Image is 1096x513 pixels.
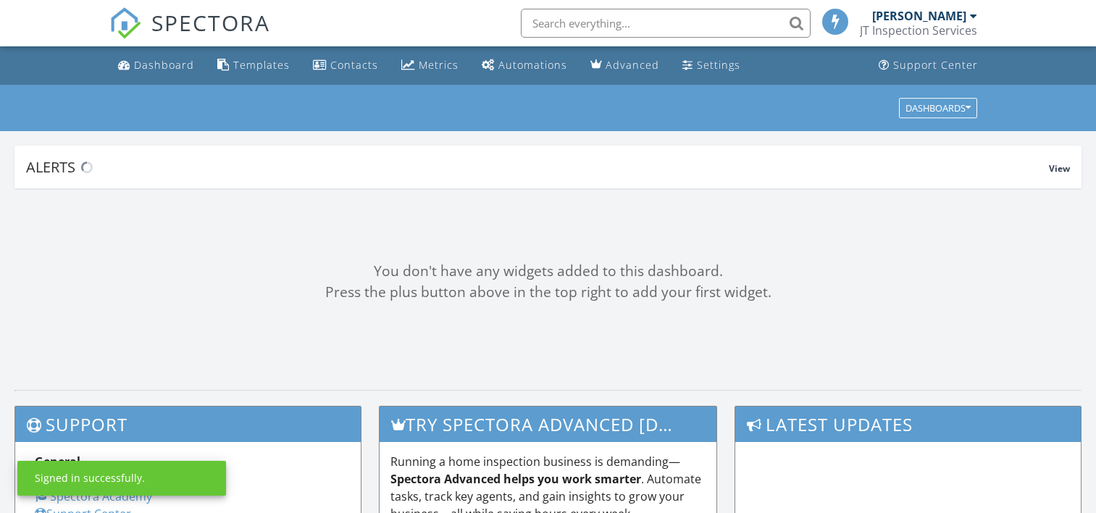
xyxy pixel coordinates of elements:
[872,9,966,23] div: [PERSON_NAME]
[151,7,270,38] span: SPECTORA
[476,52,573,79] a: Automations (Basic)
[35,471,145,485] div: Signed in successfully.
[585,52,665,79] a: Advanced
[307,52,384,79] a: Contacts
[390,471,641,487] strong: Spectora Advanced helps you work smarter
[233,58,290,72] div: Templates
[380,406,716,442] h3: Try spectora advanced [DATE]
[521,9,811,38] input: Search everything...
[35,488,152,504] a: Spectora Academy
[893,58,978,72] div: Support Center
[419,58,459,72] div: Metrics
[905,103,971,113] div: Dashboards
[109,20,270,50] a: SPECTORA
[860,23,977,38] div: JT Inspection Services
[330,58,378,72] div: Contacts
[26,157,1049,177] div: Alerts
[112,52,200,79] a: Dashboard
[134,58,194,72] div: Dashboard
[498,58,567,72] div: Automations
[396,52,464,79] a: Metrics
[212,52,296,79] a: Templates
[15,406,361,442] h3: Support
[735,406,1081,442] h3: Latest Updates
[873,52,984,79] a: Support Center
[677,52,746,79] a: Settings
[899,98,977,118] button: Dashboards
[606,58,659,72] div: Advanced
[35,454,80,470] strong: General
[14,261,1082,282] div: You don't have any widgets added to this dashboard.
[697,58,740,72] div: Settings
[14,282,1082,303] div: Press the plus button above in the top right to add your first widget.
[109,7,141,39] img: The Best Home Inspection Software - Spectora
[1049,162,1070,175] span: View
